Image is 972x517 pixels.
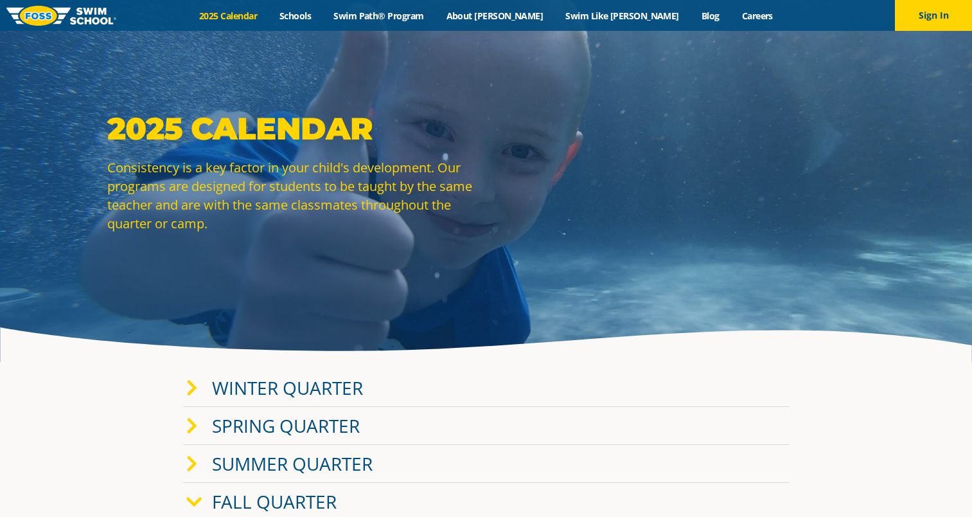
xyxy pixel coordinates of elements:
[554,10,691,22] a: Swim Like [PERSON_NAME]
[212,451,373,476] a: Summer Quarter
[212,489,337,514] a: Fall Quarter
[690,10,730,22] a: Blog
[435,10,554,22] a: About [PERSON_NAME]
[269,10,323,22] a: Schools
[107,110,373,147] strong: 2025 Calendar
[188,10,269,22] a: 2025 Calendar
[730,10,784,22] a: Careers
[212,413,360,438] a: Spring Quarter
[323,10,435,22] a: Swim Path® Program
[212,376,363,400] a: Winter Quarter
[6,6,116,26] img: FOSS Swim School Logo
[107,158,480,233] p: Consistency is a key factor in your child's development. Our programs are designed for students t...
